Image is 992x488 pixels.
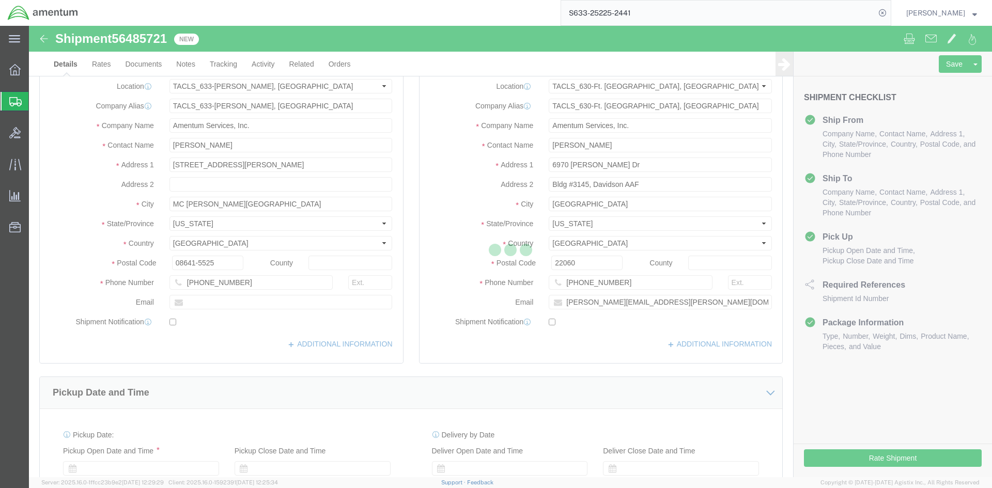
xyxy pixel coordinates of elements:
span: [DATE] 12:29:29 [122,479,164,485]
img: logo [7,5,79,21]
span: [DATE] 12:25:34 [236,479,278,485]
span: Client: 2025.16.0-1592391 [168,479,278,485]
a: Support [441,479,467,485]
span: Copyright © [DATE]-[DATE] Agistix Inc., All Rights Reserved [820,478,980,487]
button: [PERSON_NAME] [906,7,978,19]
a: Feedback [467,479,493,485]
input: Search for shipment number, reference number [561,1,875,25]
span: Server: 2025.16.0-1ffcc23b9e2 [41,479,164,485]
span: Jimmy Harwell [906,7,965,19]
